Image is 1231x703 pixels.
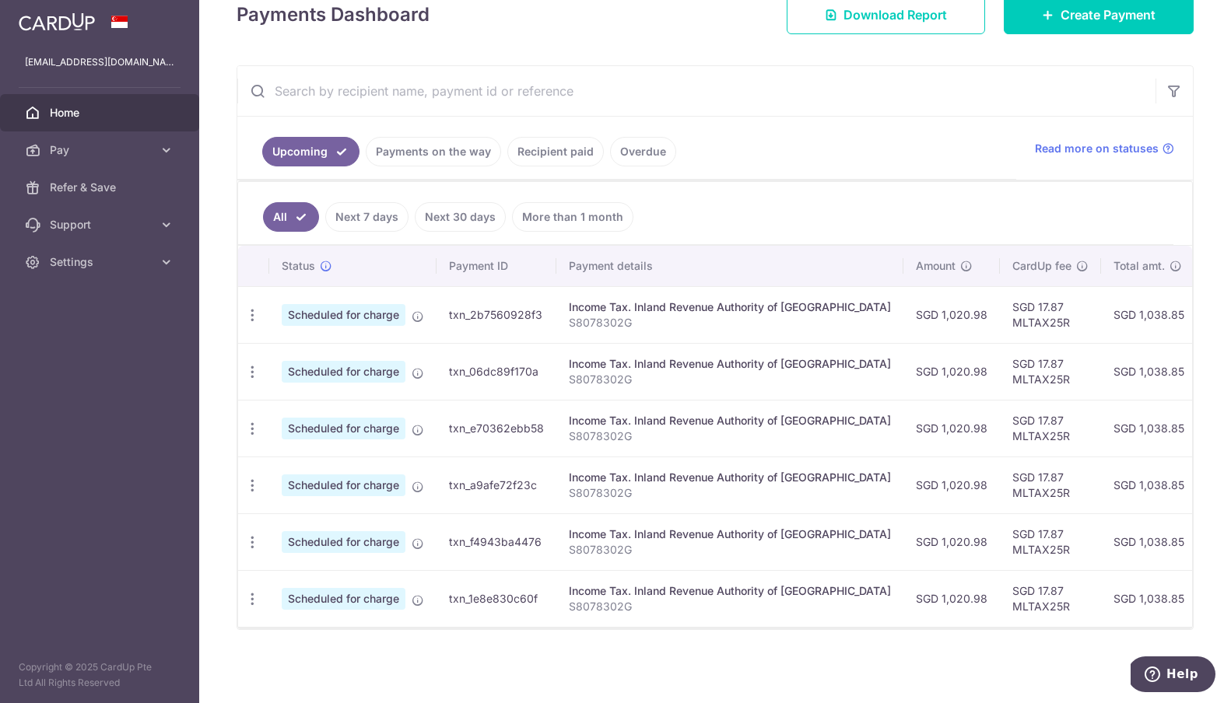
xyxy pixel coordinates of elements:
[903,343,1000,400] td: SGD 1,020.98
[507,137,604,166] a: Recipient paid
[569,413,891,428] div: Income Tax. Inland Revenue Authority of [GEOGRAPHIC_DATA]
[50,217,153,233] span: Support
[569,485,891,501] p: S8078302G
[1035,141,1159,156] span: Read more on statuses
[1101,286,1197,343] td: SGD 1,038.85
[512,202,633,232] a: More than 1 month
[1000,513,1101,570] td: SGD 17.87 MLTAX25R
[437,286,556,343] td: txn_2b7560928f3
[237,1,430,29] h4: Payments Dashboard
[569,542,891,558] p: S8078302G
[437,400,556,456] td: txn_e70362ebb58
[282,361,405,383] span: Scheduled for charge
[569,470,891,485] div: Income Tax. Inland Revenue Authority of [GEOGRAPHIC_DATA]
[1012,258,1071,274] span: CardUp fee
[262,137,359,166] a: Upcoming
[1101,513,1197,570] td: SGD 1,038.85
[569,526,891,542] div: Income Tax. Inland Revenue Authority of [GEOGRAPHIC_DATA]
[1101,570,1197,627] td: SGD 1,038.85
[1000,456,1101,513] td: SGD 17.87 MLTAX25R
[1000,570,1101,627] td: SGD 17.87 MLTAX25R
[1114,258,1165,274] span: Total amt.
[50,142,153,158] span: Pay
[569,299,891,315] div: Income Tax. Inland Revenue Authority of [GEOGRAPHIC_DATA]
[437,513,556,570] td: txn_f4943ba4476
[263,202,319,232] a: All
[1035,141,1174,156] a: Read more on statuses
[569,315,891,331] p: S8078302G
[1101,343,1197,400] td: SGD 1,038.85
[556,246,903,286] th: Payment details
[610,137,676,166] a: Overdue
[569,428,891,444] p: S8078302G
[415,202,506,232] a: Next 30 days
[366,137,501,166] a: Payments on the way
[1101,400,1197,456] td: SGD 1,038.85
[237,66,1156,116] input: Search by recipient name, payment id or reference
[437,456,556,513] td: txn_a9afe72f23c
[903,570,1000,627] td: SGD 1,020.98
[1000,286,1101,343] td: SGD 17.87 MLTAX25R
[843,5,947,24] span: Download Report
[1061,5,1156,24] span: Create Payment
[569,356,891,372] div: Income Tax. Inland Revenue Authority of [GEOGRAPHIC_DATA]
[903,456,1000,513] td: SGD 1,020.98
[1101,456,1197,513] td: SGD 1,038.85
[282,304,405,326] span: Scheduled for charge
[1000,343,1101,400] td: SGD 17.87 MLTAX25R
[282,531,405,553] span: Scheduled for charge
[50,180,153,195] span: Refer & Save
[50,105,153,121] span: Home
[569,599,891,614] p: S8078302G
[19,12,95,31] img: CardUp
[569,372,891,387] p: S8078302G
[916,258,956,274] span: Amount
[437,343,556,400] td: txn_06dc89f170a
[25,54,174,70] p: [EMAIL_ADDRESS][DOMAIN_NAME]
[282,418,405,439] span: Scheduled for charge
[1000,400,1101,456] td: SGD 17.87 MLTAX25R
[1131,656,1215,695] iframe: Opens a widget where you can find more information
[903,513,1000,570] td: SGD 1,020.98
[50,254,153,270] span: Settings
[903,286,1000,343] td: SGD 1,020.98
[282,474,405,496] span: Scheduled for charge
[282,258,315,274] span: Status
[325,202,409,232] a: Next 7 days
[437,570,556,627] td: txn_1e8e830c60f
[903,400,1000,456] td: SGD 1,020.98
[569,583,891,599] div: Income Tax. Inland Revenue Authority of [GEOGRAPHIC_DATA]
[437,246,556,286] th: Payment ID
[282,588,405,610] span: Scheduled for charge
